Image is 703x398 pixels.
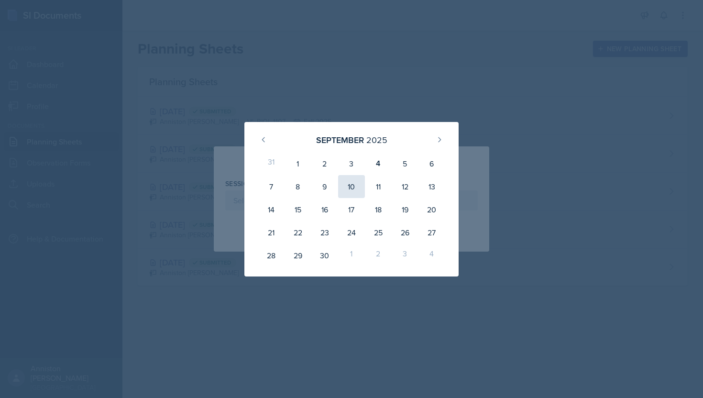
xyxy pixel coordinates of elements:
div: 17 [338,198,365,221]
div: 23 [311,221,338,244]
div: 13 [418,175,445,198]
div: 22 [285,221,311,244]
div: 25 [365,221,392,244]
div: 15 [285,198,311,221]
div: 11 [365,175,392,198]
div: 4 [418,244,445,267]
div: 2 [365,244,392,267]
div: 1 [338,244,365,267]
div: 30 [311,244,338,267]
div: 4 [365,152,392,175]
div: 28 [258,244,285,267]
div: 14 [258,198,285,221]
div: 3 [392,244,418,267]
div: 26 [392,221,418,244]
div: 31 [258,152,285,175]
div: 3 [338,152,365,175]
div: 20 [418,198,445,221]
div: 21 [258,221,285,244]
div: 9 [311,175,338,198]
div: 7 [258,175,285,198]
div: September [316,133,364,146]
div: 1 [285,152,311,175]
div: 18 [365,198,392,221]
div: 16 [311,198,338,221]
div: 5 [392,152,418,175]
div: 27 [418,221,445,244]
div: 12 [392,175,418,198]
div: 24 [338,221,365,244]
div: 19 [392,198,418,221]
div: 2 [311,152,338,175]
div: 29 [285,244,311,267]
div: 8 [285,175,311,198]
div: 2025 [366,133,387,146]
div: 6 [418,152,445,175]
div: 10 [338,175,365,198]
